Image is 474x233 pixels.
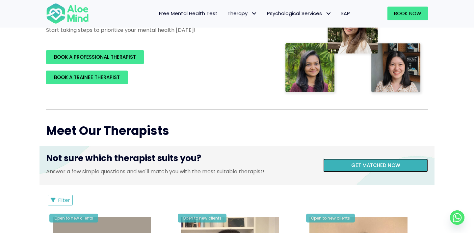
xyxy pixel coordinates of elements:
[394,10,421,17] span: Book Now
[178,214,226,222] div: Open to new clients
[336,7,355,20] a: EAP
[46,3,89,24] img: Aloe mind Logo
[323,159,428,172] a: Get matched now
[450,210,464,225] a: Whatsapp
[46,50,144,64] a: BOOK A PROFESSIONAL THERAPIST
[46,168,313,175] p: Answer a few simple questions and we'll match you with the most suitable therapist!
[223,7,262,20] a: TherapyTherapy: submenu
[262,7,336,20] a: Psychological ServicesPsychological Services: submenu
[46,122,169,139] span: Meet Our Therapists
[341,10,350,17] span: EAP
[267,10,331,17] span: Psychological Services
[324,9,333,18] span: Psychological Services: submenu
[58,197,70,203] span: Filter
[387,7,428,20] a: Book Now
[49,214,98,222] div: Open to new clients
[97,7,355,20] nav: Menu
[54,74,120,81] span: BOOK A TRAINEE THERAPIST
[159,10,218,17] span: Free Mental Health Test
[46,152,313,167] h3: Not sure which therapist suits you?
[249,9,259,18] span: Therapy: submenu
[46,26,270,34] p: Start taking steps to prioritize your mental health [DATE]!
[351,162,400,169] span: Get matched now
[54,53,136,60] span: BOOK A PROFESSIONAL THERAPIST
[46,71,128,84] a: BOOK A TRAINEE THERAPIST
[227,10,257,17] span: Therapy
[154,7,223,20] a: Free Mental Health Test
[306,214,355,222] div: Open to new clients
[48,195,73,205] button: Filter Listings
